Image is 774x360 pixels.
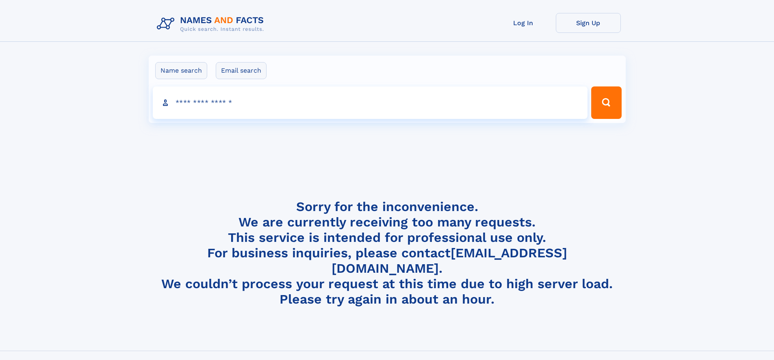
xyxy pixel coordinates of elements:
[153,86,588,119] input: search input
[332,245,567,276] a: [EMAIL_ADDRESS][DOMAIN_NAME]
[154,199,621,307] h4: Sorry for the inconvenience. We are currently receiving too many requests. This service is intend...
[155,62,207,79] label: Name search
[216,62,267,79] label: Email search
[591,86,621,119] button: Search Button
[154,13,271,35] img: Logo Names and Facts
[491,13,556,33] a: Log In
[556,13,621,33] a: Sign Up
